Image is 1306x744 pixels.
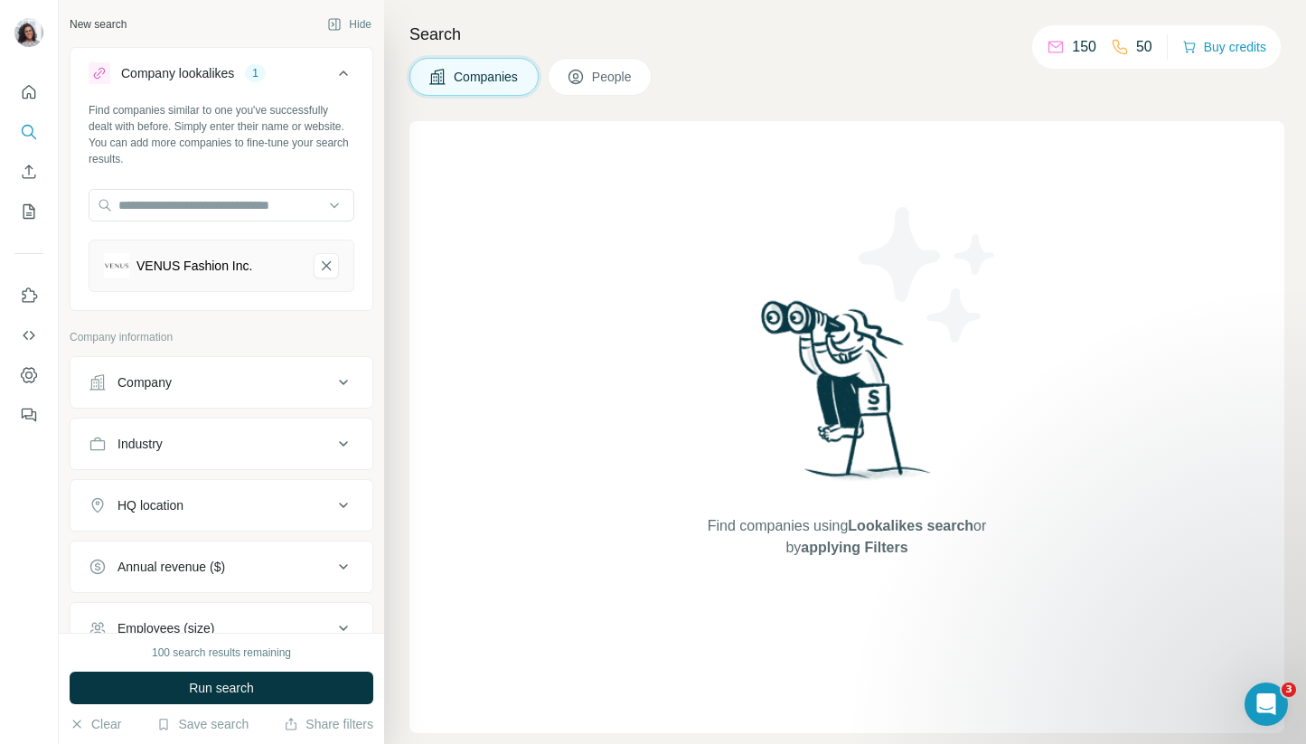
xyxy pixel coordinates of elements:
button: Company [70,361,372,404]
h4: Search [409,22,1284,47]
div: HQ location [117,496,183,514]
p: Company information [70,329,373,345]
button: Share filters [284,715,373,733]
div: Annual revenue ($) [117,558,225,576]
button: HQ location [70,484,372,527]
button: Quick start [14,76,43,108]
button: Buy credits [1182,34,1266,60]
button: Hide [315,11,384,38]
button: Annual revenue ($) [70,545,372,589]
span: applying Filters [801,540,907,555]
button: VENUS Fashion Inc.-remove-button [314,253,339,278]
button: Use Surfe on LinkedIn [14,279,43,312]
p: 50 [1136,36,1152,58]
button: Run search [70,672,373,704]
img: Surfe Illustration - Woman searching with binoculars [753,296,941,497]
div: Industry [117,435,163,453]
button: Dashboard [14,359,43,391]
iframe: Intercom live chat [1245,683,1288,726]
button: Search [14,116,43,148]
div: Company lookalikes [121,64,234,82]
div: VENUS Fashion Inc. [136,257,252,275]
button: Clear [70,715,121,733]
span: Run search [189,679,254,697]
span: 3 [1282,683,1296,697]
span: Companies [454,68,520,86]
div: 1 [245,65,266,81]
button: Company lookalikes1 [70,52,372,102]
button: Use Surfe API [14,319,43,352]
img: VENUS Fashion Inc.-logo [104,253,129,278]
button: Enrich CSV [14,155,43,188]
button: Feedback [14,399,43,431]
div: Employees (size) [117,619,214,637]
div: New search [70,16,127,33]
p: 150 [1072,36,1096,58]
span: People [592,68,634,86]
button: Employees (size) [70,607,372,650]
img: Avatar [14,18,43,47]
span: Find companies using or by [702,515,991,559]
button: Save search [156,715,249,733]
span: Lookalikes search [848,518,973,533]
button: My lists [14,195,43,228]
button: Industry [70,422,372,466]
div: Find companies similar to one you've successfully dealt with before. Simply enter their name or w... [89,102,354,167]
div: Company [117,373,172,391]
div: 100 search results remaining [152,645,291,661]
img: Surfe Illustration - Stars [847,193,1010,356]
